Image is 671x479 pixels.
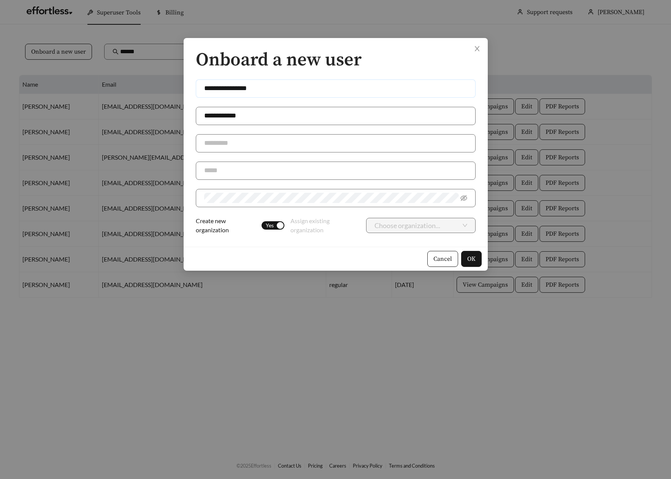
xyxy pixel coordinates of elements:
span: Assign existing organization [290,216,359,235]
h1: Onboard a new user [196,50,476,70]
span: Cancel [433,254,452,263]
span: close [474,45,481,52]
button: Close [466,38,488,59]
button: OK [461,251,482,267]
button: Cancel [427,251,458,267]
span: OK [467,254,476,263]
span: eye-invisible [460,195,467,201]
span: Create new organization [196,216,256,235]
span: Yes [264,221,275,230]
